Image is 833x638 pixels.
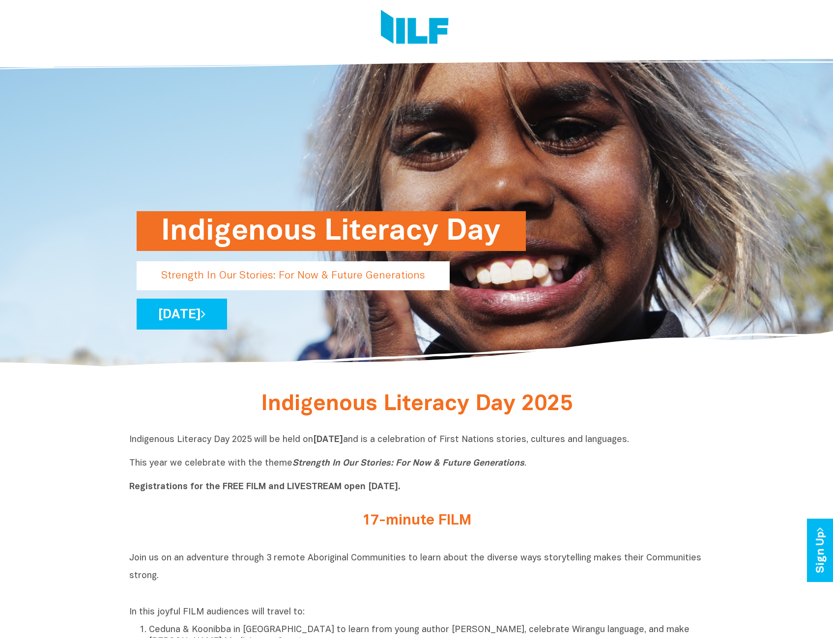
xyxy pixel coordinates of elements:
[129,483,401,491] b: Registrations for the FREE FILM and LIVESTREAM open [DATE].
[129,434,704,493] p: Indigenous Literacy Day 2025 will be held on and is a celebration of First Nations stories, cultu...
[313,436,343,444] b: [DATE]
[137,261,450,290] p: Strength In Our Stories: For Now & Future Generations
[129,607,704,618] p: In this joyful FILM audiences will travel to:
[261,394,573,415] span: Indigenous Literacy Day 2025
[232,513,601,529] h2: 17-minute FILM
[381,10,449,47] img: Logo
[137,299,227,330] a: [DATE]
[161,211,501,251] h1: Indigenous Literacy Day
[129,554,701,580] span: Join us on an adventure through 3 remote Aboriginal Communities to learn about the diverse ways s...
[292,459,524,468] i: Strength In Our Stories: For Now & Future Generations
